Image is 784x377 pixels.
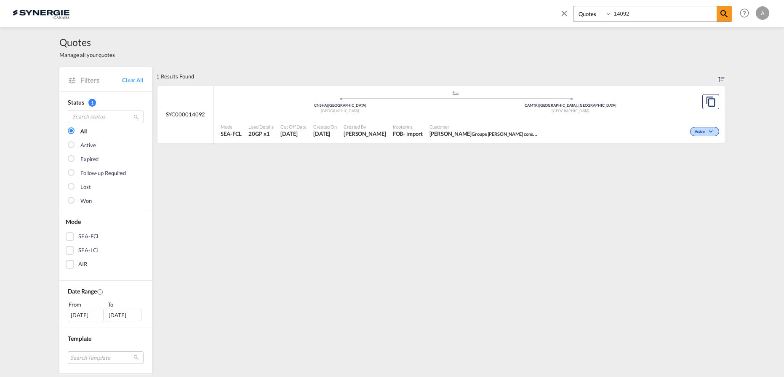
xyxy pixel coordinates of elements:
[68,99,84,106] span: Status
[429,124,539,130] span: Customer
[221,124,242,130] span: Mode
[157,86,725,143] div: SYC000014092 assets/icons/custom/ship-fill.svgassets/icons/custom/roll-o-plane.svgOriginShanghai ...
[695,129,707,135] span: Active
[133,114,139,120] md-icon: icon-magnify
[314,103,366,108] span: CNSHA [GEOGRAPHIC_DATA]
[756,6,769,20] div: A
[690,127,719,136] div: Change Status Here
[68,309,104,321] div: [DATE]
[560,6,573,26] span: icon-close
[68,288,97,295] span: Date Range
[280,130,307,137] span: 15 Aug 2025
[702,94,719,109] button: Copy Quote
[451,91,461,95] md-icon: assets/icons/custom/ship-fill.svg
[68,98,144,107] div: Status 1
[13,4,69,23] img: 1f56c880d42311ef80fc7dca854c8e59.png
[472,130,549,137] span: Groupe [PERSON_NAME] construction
[80,127,87,136] div: All
[80,169,126,178] div: Follow-up Required
[106,309,141,321] div: [DATE]
[313,124,337,130] span: Created On
[719,9,729,19] md-icon: icon-magnify
[393,124,423,130] span: Incoterms
[166,110,205,118] span: SYC000014092
[88,99,96,107] span: 1
[122,76,144,84] a: Clear All
[393,130,403,137] div: FOB
[59,35,115,49] span: Quotes
[344,124,386,130] span: Created By
[718,67,725,86] div: Sort by: Created On
[68,335,91,342] span: Template
[737,6,752,20] span: Help
[59,51,115,59] span: Manage all your quotes
[248,130,274,137] span: 20GP x 1
[552,108,589,113] span: [GEOGRAPHIC_DATA]
[66,246,146,255] md-checkbox: SEA-LCL
[80,197,92,205] div: Won
[80,183,91,191] div: Lost
[280,124,307,130] span: Cut Off Date
[612,6,717,21] input: Enter Quotation Number
[560,8,569,18] md-icon: icon-close
[717,6,732,22] span: icon-magnify
[737,6,756,21] div: Help
[80,141,96,150] div: Active
[66,232,146,241] md-checkbox: SEA-FCL
[68,110,144,123] input: Search status
[66,218,81,225] span: Mode
[68,300,144,321] span: From To [DATE][DATE]
[156,67,194,86] div: 1 Results Found
[221,130,242,137] span: SEA-FCL
[97,288,104,295] md-icon: Created On
[78,246,99,255] div: SEA-LCL
[429,130,539,137] span: GUILLAUME PELLETIER Groupe Pelletier construction
[107,300,144,309] div: To
[344,130,386,137] span: Adriana Groposila
[327,103,328,108] span: |
[78,232,100,241] div: SEA-FCL
[78,260,87,269] div: AIR
[706,97,716,107] md-icon: assets/icons/custom/copyQuote.svg
[538,103,539,108] span: |
[66,260,146,269] md-checkbox: AIR
[80,155,99,164] div: Expired
[393,130,423,137] div: FOB import
[321,108,359,113] span: [GEOGRAPHIC_DATA]
[248,124,274,130] span: Load Details
[525,103,616,108] span: CAMTR [GEOGRAPHIC_DATA], [GEOGRAPHIC_DATA]
[68,300,105,309] div: From
[80,75,122,85] span: Filters
[403,130,422,137] div: - import
[313,130,337,137] span: 15 Aug 2025
[707,129,717,134] md-icon: icon-chevron-down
